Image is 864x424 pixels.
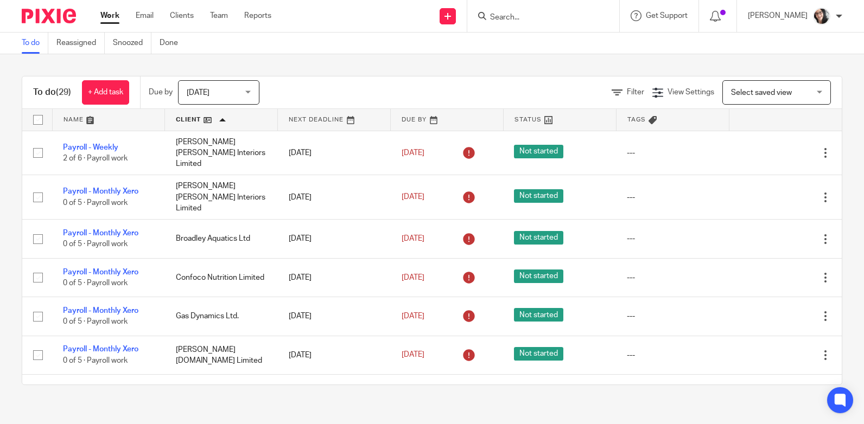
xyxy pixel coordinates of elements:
[210,10,228,21] a: Team
[63,229,138,237] a: Payroll - Monthly Xero
[165,297,278,336] td: Gas Dynamics Ltd.
[489,13,587,23] input: Search
[402,312,424,320] span: [DATE]
[627,88,644,96] span: Filter
[165,375,278,413] td: [PERSON_NAME] Consulting Ltd
[165,131,278,175] td: [PERSON_NAME] [PERSON_NAME] Interiors Limited
[646,12,688,20] span: Get Support
[63,188,138,195] a: Payroll - Monthly Xero
[402,274,424,281] span: [DATE]
[63,268,138,276] a: Payroll - Monthly Xero
[731,89,792,97] span: Select saved view
[278,258,391,297] td: [DATE]
[278,220,391,258] td: [DATE]
[100,10,119,21] a: Work
[627,311,718,322] div: ---
[187,89,209,97] span: [DATE]
[627,233,718,244] div: ---
[63,155,128,162] span: 2 of 6 · Payroll work
[63,384,138,392] a: Payroll - Monthly Xero
[813,8,830,25] img: me%20(1).jpg
[514,145,563,158] span: Not started
[514,347,563,361] span: Not started
[165,336,278,374] td: [PERSON_NAME] [DOMAIN_NAME] Limited
[56,33,105,54] a: Reassigned
[63,318,128,326] span: 0 of 5 · Payroll work
[748,10,808,21] p: [PERSON_NAME]
[627,272,718,283] div: ---
[514,231,563,245] span: Not started
[514,308,563,322] span: Not started
[627,117,646,123] span: Tags
[165,220,278,258] td: Broadley Aquatics Ltd
[160,33,186,54] a: Done
[165,175,278,220] td: [PERSON_NAME] [PERSON_NAME] Interiors Limited
[402,149,424,157] span: [DATE]
[33,87,71,98] h1: To do
[170,10,194,21] a: Clients
[82,80,129,105] a: + Add task
[244,10,271,21] a: Reports
[22,33,48,54] a: To do
[22,9,76,23] img: Pixie
[113,33,151,54] a: Snoozed
[63,345,138,353] a: Payroll - Monthly Xero
[165,258,278,297] td: Confoco Nutrition Limited
[668,88,714,96] span: View Settings
[627,147,718,158] div: ---
[63,279,128,287] span: 0 of 5 · Payroll work
[278,297,391,336] td: [DATE]
[402,351,424,359] span: [DATE]
[63,307,138,314] a: Payroll - Monthly Xero
[136,10,154,21] a: Email
[278,131,391,175] td: [DATE]
[149,87,173,98] p: Due by
[63,144,118,151] a: Payroll - Weekly
[402,235,424,242] span: [DATE]
[514,189,563,203] span: Not started
[63,199,128,207] span: 0 of 5 · Payroll work
[56,88,71,97] span: (29)
[627,350,718,361] div: ---
[278,375,391,413] td: [DATE]
[514,269,563,283] span: Not started
[63,241,128,248] span: 0 of 5 · Payroll work
[278,336,391,374] td: [DATE]
[63,357,128,364] span: 0 of 5 · Payroll work
[278,175,391,220] td: [DATE]
[402,194,424,201] span: [DATE]
[627,192,718,203] div: ---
